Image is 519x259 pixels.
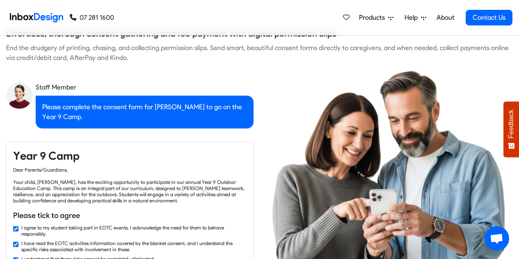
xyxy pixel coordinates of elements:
div: Staff Member [36,83,254,92]
a: Products [356,9,397,26]
a: 07 281 1600 [70,13,114,23]
div: Dear Parents/Guardians, Your child, [PERSON_NAME], has the exciting opportunity to participate in... [13,167,247,204]
label: I have read the EOTC activities information covered by the blanket consent, and I understand the ... [21,240,247,252]
span: Feedback [508,110,515,138]
div: End the drudgery of printing, chasing, and collecting permission slips. Send smart, beautiful con... [6,43,513,63]
h6: Please tick to agree [13,210,247,221]
h4: Year 9 Camp [13,149,247,163]
a: Contact Us [466,10,512,25]
span: Products [359,13,388,23]
img: staff_avatar.png [6,83,32,109]
a: 开放式聊天 [485,226,509,251]
div: Please complete the consent form for [PERSON_NAME] to go on the Year 9 Camp. [36,96,254,128]
button: Feedback - Show survey [503,101,519,157]
span: Help [405,13,421,23]
label: I agree to my student taking part in EOTC events. I acknowledge the need for them to behave respo... [21,225,247,237]
a: About [434,9,457,26]
a: Help [401,9,430,26]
